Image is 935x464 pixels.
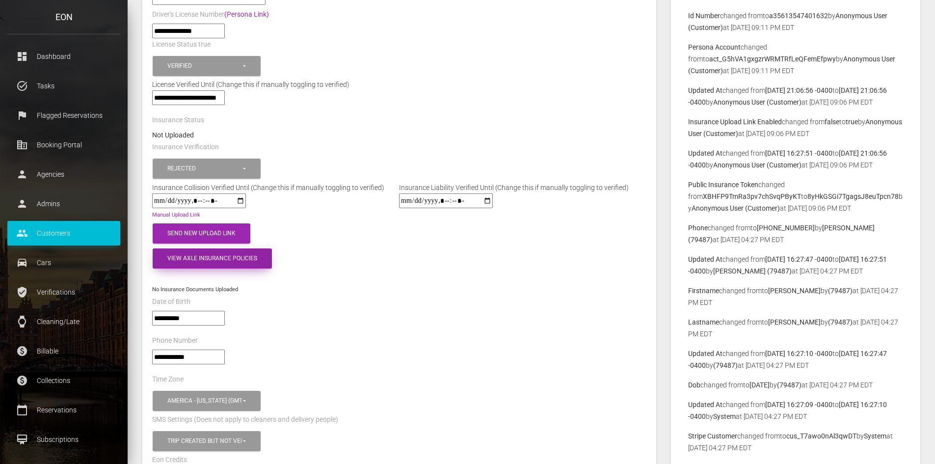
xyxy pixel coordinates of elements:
[688,149,722,157] b: Updated At
[688,253,903,277] p: changed from to by at [DATE] 04:27 PM EDT
[765,350,832,357] b: [DATE] 16:27:10 -0400
[152,40,211,50] label: License Status true
[786,432,856,440] b: cus_T7awo0nAl3qwDT
[828,287,853,295] b: (79487)
[688,41,903,77] p: changed from to by at [DATE] 09:11 PM EDT
[15,373,113,388] p: Collections
[688,222,903,246] p: changed from to by at [DATE] 04:27 PM EDT
[749,381,770,389] b: [DATE]
[769,12,828,20] b: a35613547401632
[825,118,839,126] b: false
[688,179,903,214] p: changed from to by at [DATE] 09:06 PM EDT
[145,182,392,193] div: Insurance Collision Verified Until (Change this if manually toggling to verified)
[768,287,821,295] b: [PERSON_NAME]
[777,381,801,389] b: (79487)
[713,361,738,369] b: (79487)
[15,344,113,358] p: Billable
[153,431,261,451] button: Trip created but not verified, Customer is verified and trip is set to go
[688,43,741,51] b: Persona Account
[688,10,903,33] p: changed from to by at [DATE] 09:11 PM EDT
[153,56,261,76] button: Verified
[765,149,832,157] b: [DATE] 16:27:51 -0400
[688,381,700,389] b: Dob
[688,86,722,94] b: Updated At
[713,98,801,106] b: Anonymous User (Customer)
[224,10,269,18] a: (Persona Link)
[152,115,204,125] label: Insurance Status
[688,318,719,326] b: Lastname
[688,181,758,189] b: Public Insurance Token
[703,192,801,200] b: XBHFP9TmRa3pv7chSvqPByKT
[152,297,190,307] label: Date of Birth
[145,79,654,90] div: License Verified Until (Change this if manually toggling to verified)
[713,412,736,420] b: System
[7,368,120,393] a: paid Collections
[765,86,832,94] b: [DATE] 21:06:56 -0400
[392,182,636,193] div: Insurance Liability Verified Until (Change this if manually toggling to verified)
[152,336,198,346] label: Phone Number
[713,161,801,169] b: Anonymous User (Customer)
[688,255,722,263] b: Updated At
[846,118,858,126] b: true
[15,285,113,300] p: Verifications
[7,74,120,98] a: task_alt Tasks
[15,196,113,211] p: Admins
[765,401,832,409] b: [DATE] 16:27:09 -0400
[15,49,113,64] p: Dashboard
[688,287,719,295] b: Firstname
[688,147,903,171] p: changed from to by at [DATE] 09:06 PM EDT
[15,432,113,447] p: Subscriptions
[688,316,903,340] p: changed from to by at [DATE] 04:27 PM EDT
[153,248,272,269] button: View Axle Insurance Policies
[153,391,261,411] button: America - New York (GMT -05:00)
[7,280,120,304] a: verified_user Verifications
[15,403,113,417] p: Reservations
[15,79,113,93] p: Tasks
[7,103,120,128] a: flag Flagged Reservations
[688,116,903,139] p: changed from to by at [DATE] 09:06 PM EDT
[152,10,269,20] label: Driver's License Number
[807,192,899,200] b: 8yHkGSGi7TgagsJ8euTpcn78
[688,379,903,391] p: changed from to by at [DATE] 04:27 PM EDT
[709,55,836,63] b: act_G5hVA1gxgzrWRMTRfLeQFemEfpwy
[15,314,113,329] p: Cleaning/Late
[167,62,241,70] div: Verified
[152,286,238,293] small: No Insurance Documents Uploaded
[15,137,113,152] p: Booking Portal
[7,191,120,216] a: person Admins
[864,432,886,440] b: System
[15,167,113,182] p: Agencies
[688,348,903,371] p: changed from to by at [DATE] 04:27 PM EDT
[152,375,184,384] label: Time Zone
[152,131,194,139] strong: Not Uploaded
[688,432,737,440] b: Stripe Customer
[688,399,903,422] p: changed from to by at [DATE] 04:27 PM EDT
[152,142,219,152] label: Insurance Verification
[152,415,338,425] label: SMS Settings (Does not apply to cleaners and delivery people)
[7,44,120,69] a: dashboard Dashboard
[692,204,780,212] b: Anonymous User (Customer)
[153,223,250,244] button: Send New Upload Link
[688,401,722,409] b: Updated At
[7,427,120,452] a: card_membership Subscriptions
[768,318,821,326] b: [PERSON_NAME]
[688,224,708,232] b: Phone
[167,397,241,405] div: America - [US_STATE] (GMT -05:00)
[7,133,120,157] a: corporate_fare Booking Portal
[757,224,815,232] b: [PHONE_NUMBER]
[688,118,782,126] b: Insurance Upload Link Enabled
[153,159,261,179] button: Rejected
[15,108,113,123] p: Flagged Reservations
[7,250,120,275] a: drive_eta Cars
[688,430,903,454] p: changed from to by at [DATE] 04:27 PM EDT
[688,12,720,20] b: Id Number
[7,309,120,334] a: watch Cleaning/Late
[828,318,853,326] b: (79487)
[713,267,792,275] b: [PERSON_NAME] (79487)
[15,226,113,241] p: Customers
[7,221,120,246] a: people Customers
[15,255,113,270] p: Cars
[688,84,903,108] p: changed from to by at [DATE] 09:06 PM EDT
[688,350,722,357] b: Updated At
[7,339,120,363] a: paid Billable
